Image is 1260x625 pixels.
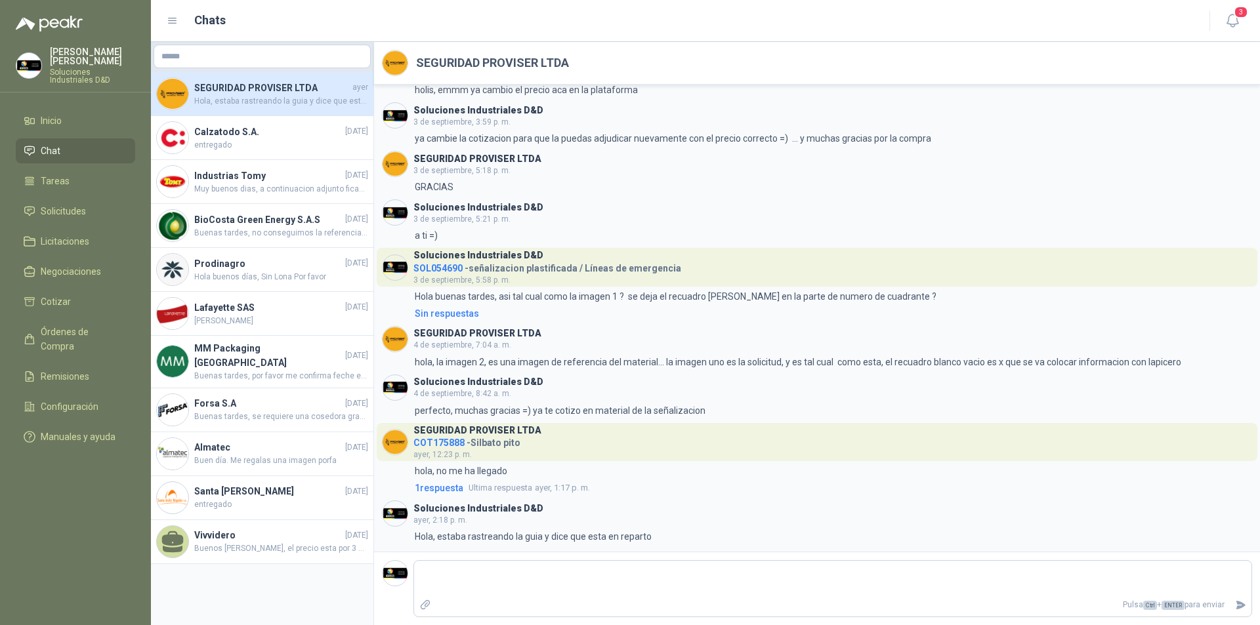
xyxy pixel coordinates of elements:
[16,259,135,284] a: Negociaciones
[415,228,438,243] p: a ti =)
[413,450,472,459] span: ayer, 12:23 p. m.
[151,336,373,388] a: Company LogoMM Packaging [GEOGRAPHIC_DATA][DATE]Buenas tardes, por favor me confirma feche estima...
[151,72,373,116] a: Company LogoSEGURIDAD PROVISER LTDAayerHola, estaba rastreando la guia y dice que esta en reparto
[16,289,135,314] a: Cotizar
[413,340,511,350] span: 4 de septiembre, 7:04 a. m.
[413,263,463,273] span: SOL054690
[194,227,368,239] span: Buenas tardes, no conseguimos la referencia de la pulidora adjunto foto de herramienta. Por favor...
[41,325,123,353] span: Órdenes de Compra
[157,122,188,153] img: Company Logo
[151,388,373,432] a: Company LogoForsa S.A[DATE]Buenas tardes, se requiere una cosedora grande, Idustrial, pienso que ...
[41,369,89,384] span: Remisiones
[16,229,135,254] a: Licitaciones
[194,454,368,467] span: Buen día. Me regalas una imagen porfa
[41,234,89,249] span: Licitaciones
[413,214,511,224] span: 3 de septiembre, 5:21 p. m.
[413,330,541,337] h3: SEGURIDAD PROVISER LTDA
[16,108,135,133] a: Inicio
[16,364,135,389] a: Remisiones
[345,350,368,362] span: [DATE]
[157,210,188,241] img: Company Logo
[194,139,368,151] span: entregado
[345,441,368,454] span: [DATE]
[383,501,408,526] img: Company Logo
[345,213,368,226] span: [DATE]
[415,289,936,304] p: Hola buenas tardes, asi tal cual como la imagen 1 ? se deja el recuadro [PERSON_NAME] en la parte...
[413,378,543,386] h3: Soluciones Industriales D&D
[157,166,188,197] img: Company Logo
[415,306,479,321] div: Sin respuestas
[383,430,408,454] img: Company Logo
[194,271,368,283] span: Hola buenos días, Sin Lona Por favor
[345,485,368,498] span: [DATE]
[16,394,135,419] a: Configuración
[352,81,368,94] span: ayer
[345,125,368,138] span: [DATE]
[194,498,368,511] span: entregado
[16,138,135,163] a: Chat
[413,155,541,163] h3: SEGURIDAD PROVISER LTDA
[157,78,188,110] img: Company Logo
[151,520,373,564] a: Vivvidero[DATE]Buenos [PERSON_NAME], el precio esta por 3 metros..
[151,204,373,248] a: Company LogoBioCosta Green Energy S.A.S[DATE]Buenas tardes, no conseguimos la referencia de la pu...
[151,116,373,160] a: Company LogoCalzatodo S.A.[DATE]entregado
[151,476,373,520] a: Company LogoSanta [PERSON_NAME][DATE]entregado
[412,481,1252,495] a: 1respuestaUltima respuestaayer, 1:17 p. m.
[194,212,343,227] h4: BioCosta Green Energy S.A.S
[157,346,188,377] img: Company Logo
[436,594,1230,616] p: Pulsa + para enviar
[415,131,931,146] p: ya cambie la cotizacion para que la puedas adjudicar nuevamente con el precio correcto =) ... y m...
[41,204,86,218] span: Solicitudes
[1221,9,1244,33] button: 3
[41,264,101,279] span: Negociaciones
[194,11,226,30] h1: Chats
[151,160,373,204] a: Company LogoIndustrias Tomy[DATE]Muy buenos dias, a continuacion adjunto ficah tecnica el certifi...
[413,166,511,175] span: 3 de septiembre, 5:18 p. m.
[413,117,511,127] span: 3 de septiembre, 3:59 p. m.
[157,482,188,514] img: Company Logo
[1230,594,1251,616] button: Enviar
[194,528,343,542] h4: Vivvidero
[413,275,511,285] span: 3 de septiembre, 5:58 p. m.
[194,411,368,423] span: Buenas tardes, se requiere una cosedora grande, Idustrial, pienso que la cotizada no es lo que ne...
[345,301,368,313] span: [DATE]
[1143,601,1157,610] span: Ctrl
[194,300,343,315] h4: Lafayette SAS
[194,183,368,195] span: Muy buenos dias, a continuacion adjunto ficah tecnica el certificado se comparte despues de la co...
[415,464,507,478] p: hola, no me ha llegado
[383,561,408,586] img: Company Logo
[157,254,188,285] img: Company Logo
[16,424,135,449] a: Manuales y ayuda
[415,180,453,194] p: GRACIAS
[16,169,135,193] a: Tareas
[345,397,368,410] span: [DATE]
[1234,6,1248,18] span: 3
[151,432,373,476] a: Company LogoAlmatec[DATE]Buen día. Me regalas una imagen porfa
[194,440,343,454] h4: Almatec
[16,16,83,31] img: Logo peakr
[413,252,543,259] h3: Soluciones Industriales D&D
[416,54,569,72] h2: SEGURIDAD PROVISER LTDA
[413,260,681,272] h4: - señalizacion plastificada / Líneas de emergencia
[415,403,705,418] p: perfecto, muchas gracias =) ya te cotizo en material de la señalizacion
[194,542,368,555] span: Buenos [PERSON_NAME], el precio esta por 3 metros..
[41,113,62,128] span: Inicio
[16,319,135,359] a: Órdenes de Compra
[383,375,408,400] img: Company Logo
[41,294,71,309] span: Cotizar
[41,399,98,414] span: Configuración
[41,174,70,188] span: Tareas
[345,169,368,182] span: [DATE]
[413,107,543,114] h3: Soluciones Industriales D&D
[413,437,465,448] span: COT175888
[383,255,408,280] img: Company Logo
[157,394,188,426] img: Company Logo
[16,53,41,78] img: Company Logo
[415,481,463,495] span: 1 respuesta
[41,144,60,158] span: Chat
[469,481,590,494] span: ayer, 1:17 p. m.
[413,204,543,211] h3: Soluciones Industriales D&D
[412,306,1252,321] a: Sin respuestas
[50,68,135,84] p: Soluciones Industriales D&D
[194,341,343,370] h4: MM Packaging [GEOGRAPHIC_DATA]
